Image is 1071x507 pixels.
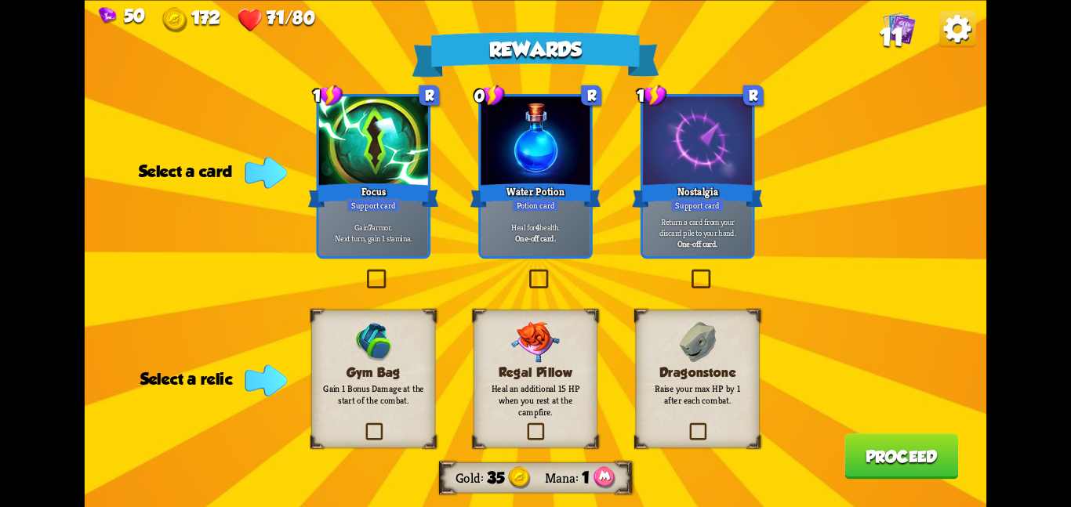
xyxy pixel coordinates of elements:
div: Water Potion [470,180,601,209]
h3: Dragonstone [648,364,748,379]
p: Heal an additional 15 HP when you rest at the campfire. [485,382,586,418]
img: Cards_Icon.png [882,10,916,44]
span: 172 [191,7,220,27]
img: Indicator_Arrow.png [245,364,287,396]
p: Return a card from your discard pile to your hand. [646,216,750,237]
div: Health [238,7,314,33]
b: One-off card. [515,232,555,243]
button: Proceed [844,433,958,479]
div: R [419,85,440,105]
div: Focus [308,180,439,209]
p: Gain 1 Bonus Damage at the start of the combat. [323,382,423,406]
img: Gold.png [162,7,187,32]
p: Raise your max HP by 1 after each combat. [648,382,748,406]
div: 0 [474,84,505,107]
img: Dragon_Pillow.png [511,321,560,362]
img: Mana_Points.png [594,466,615,489]
span: 1 [582,469,590,487]
h3: Gym Bag [323,364,423,379]
div: Select a card [139,162,281,180]
b: 7 [368,221,372,232]
p: Gain armor. Next turn, gain 1 stamina. [321,221,425,242]
span: 71/80 [267,7,314,27]
span: 35 [487,469,504,487]
img: GymBag.png [353,321,394,362]
div: R [581,85,601,105]
div: Rewards [412,31,659,77]
div: Gems [99,5,145,25]
div: Select a relic [140,370,282,388]
div: Support card [347,198,400,212]
img: Gem.png [99,7,117,24]
div: Mana [545,469,583,486]
h3: Regal Pillow [485,364,586,379]
div: R [743,85,764,105]
img: Heart.png [238,7,263,32]
div: Gold [162,7,220,33]
span: 11 [880,24,904,51]
img: Dragonstone.png [679,321,716,362]
b: One-off card. [677,237,717,248]
div: Nostalgia [632,180,763,209]
div: 1 [313,84,343,107]
img: Gold.png [508,466,531,489]
div: View all the cards in your deck [882,10,916,48]
p: Heal for health. [484,221,587,232]
img: Options_Button.png [939,10,976,47]
div: Potion card [512,198,559,212]
div: Gold [456,469,487,486]
div: 1 [637,84,667,107]
div: Support card [671,198,724,212]
img: Indicator_Arrow.png [245,157,287,188]
b: 4 [535,221,539,232]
